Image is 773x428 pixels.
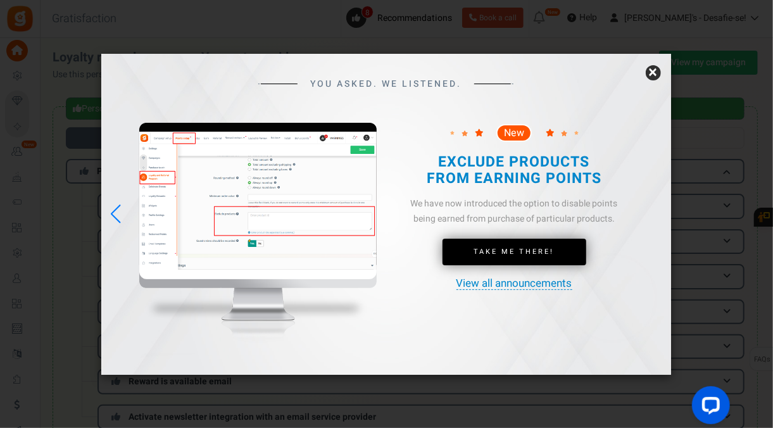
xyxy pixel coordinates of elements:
[443,239,586,265] a: Take Me There!
[456,278,572,290] a: View all announcements
[417,154,611,187] h2: EXCLUDE PRODUCTS FROM EARNING POINTS
[139,132,377,279] img: screenshot
[406,196,622,227] div: We have now introduced the option to disable points being earned from purchase of particular prod...
[504,128,524,138] span: New
[108,200,125,228] div: Previous slide
[139,123,377,363] img: mockup
[646,65,661,80] a: ×
[310,79,462,89] span: YOU ASKED. WE LISTENED.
